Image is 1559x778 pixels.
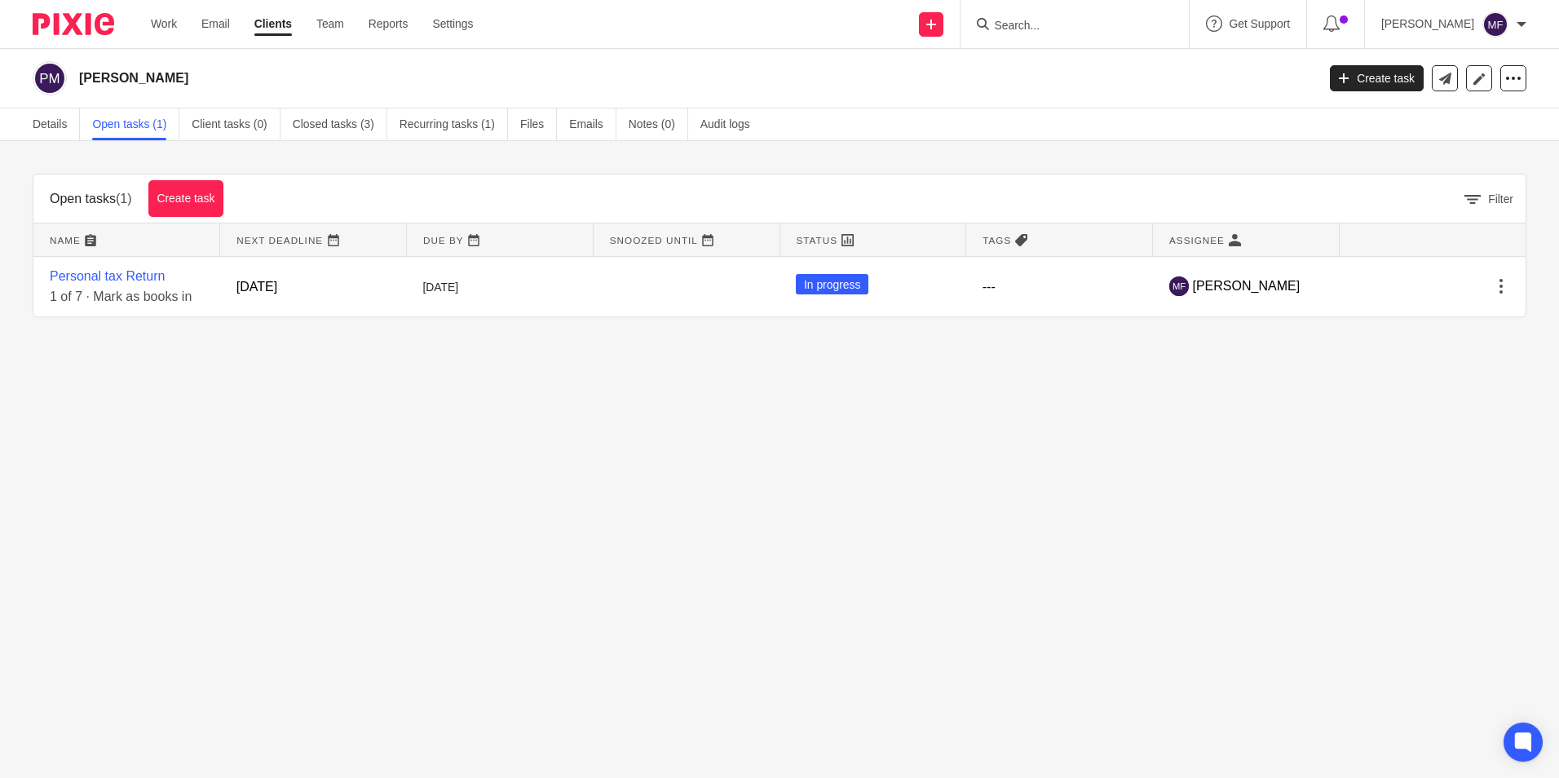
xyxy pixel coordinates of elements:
a: Details [33,108,81,140]
a: Open tasks (1) [93,108,179,140]
a: Reports [366,15,407,32]
a: Clients [253,15,290,32]
span: Get Support [1231,18,1294,29]
input: Search [996,20,1142,34]
span: (1) [118,192,134,205]
span: 1 of 7 · Mark as books in [50,288,170,299]
img: Pixie [33,13,114,35]
a: Files [519,108,555,140]
div: --- [983,277,1137,294]
a: Team [315,15,342,32]
span: Status [797,235,837,244]
td: [DATE] [220,256,407,314]
a: Email [201,15,228,32]
span: In progress [796,273,869,294]
a: Work [151,15,177,32]
span: Filter [1487,192,1513,204]
a: Settings [431,15,475,32]
span: Snoozed Until [610,235,696,244]
a: Audit logs [697,108,760,140]
img: svg%3E [33,61,67,95]
a: Closed tasks (3) [292,108,386,140]
a: Create task [150,180,227,217]
h2: [PERSON_NAME] [79,69,1059,86]
a: Create task [1329,65,1424,91]
span: [PERSON_NAME] [1193,277,1283,294]
a: Recurring tasks (1) [398,108,506,140]
img: svg%3E [1169,276,1189,295]
p: [PERSON_NAME] [1385,15,1474,32]
h1: Open tasks [50,190,134,207]
span: [DATE] [423,280,457,291]
img: svg%3E [1482,11,1508,38]
a: Notes (0) [625,108,685,140]
a: Emails [568,108,613,140]
a: Client tasks (0) [192,108,280,140]
a: Personal tax Return [50,271,152,282]
span: Tags [983,235,1010,244]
